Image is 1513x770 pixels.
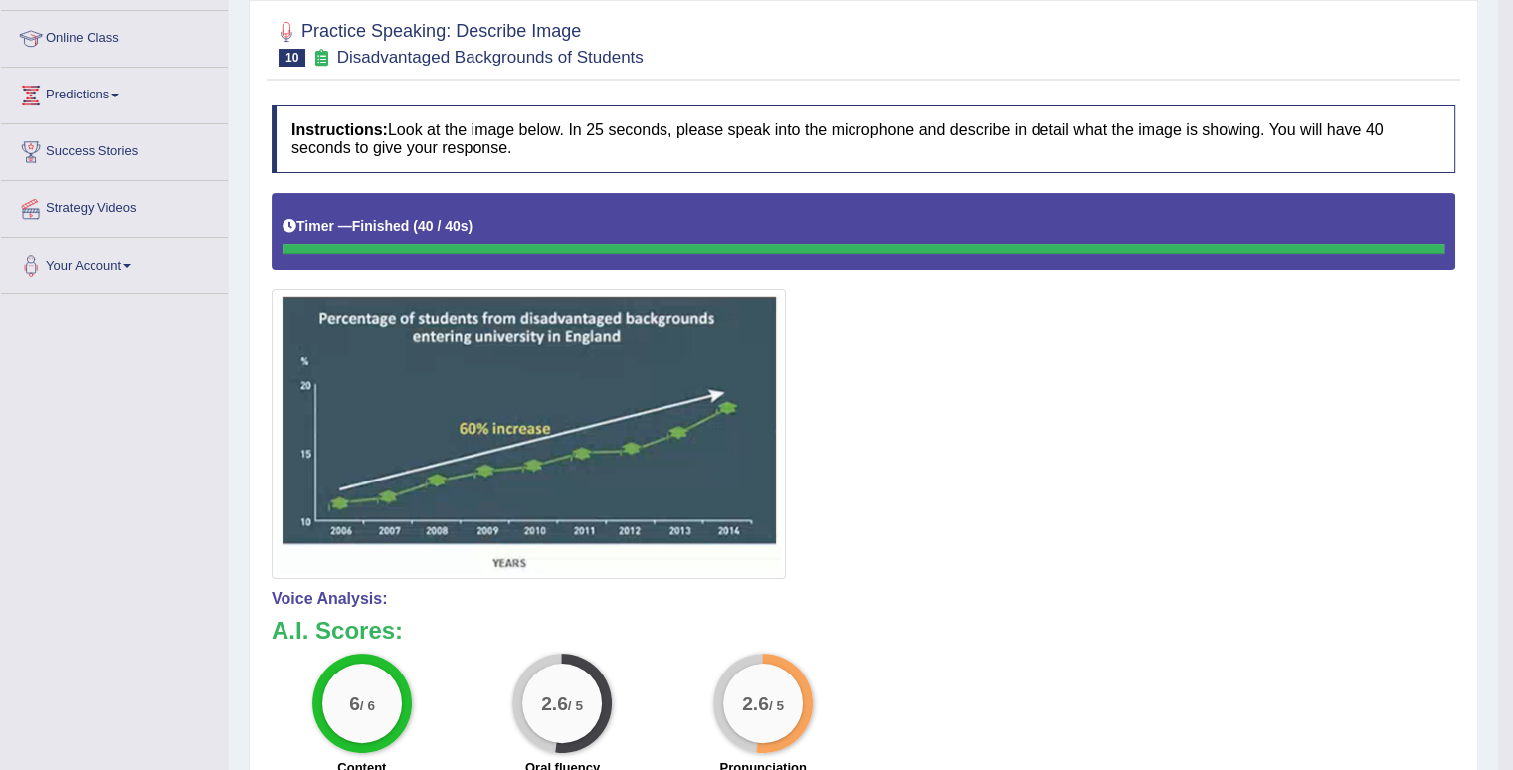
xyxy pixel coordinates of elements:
h4: Look at the image below. In 25 seconds, please speak into the microphone and describe in detail w... [272,105,1455,172]
b: Instructions: [291,121,388,138]
big: 6 [349,692,360,714]
a: Strategy Videos [1,181,228,231]
h4: Voice Analysis: [272,590,1455,608]
a: Your Account [1,238,228,288]
big: 2.6 [542,692,569,714]
a: Online Class [1,11,228,61]
b: ) [469,218,473,234]
b: ( [413,218,418,234]
small: Exam occurring question [310,49,331,68]
b: Finished [352,218,410,234]
a: Success Stories [1,124,228,174]
small: Disadvantaged Backgrounds of Students [337,48,644,67]
a: Predictions [1,68,228,117]
b: A.I. Scores: [272,617,403,644]
big: 2.6 [742,692,769,714]
h5: Timer — [283,219,473,234]
h2: Practice Speaking: Describe Image [272,17,644,67]
small: / 5 [568,697,583,712]
span: 10 [279,49,305,67]
b: 40 / 40s [418,218,469,234]
small: / 5 [769,697,784,712]
small: / 6 [360,697,375,712]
